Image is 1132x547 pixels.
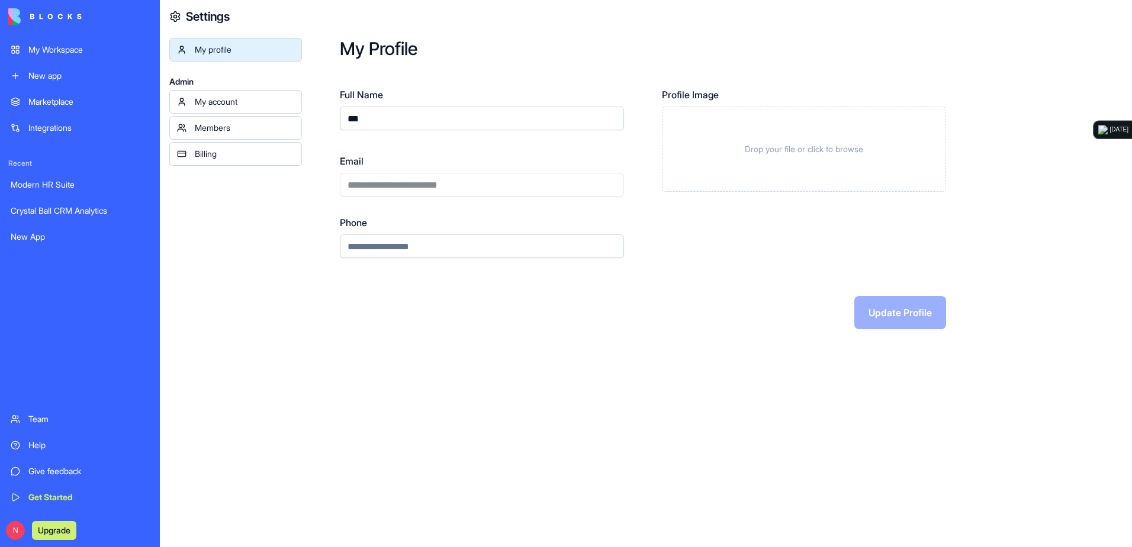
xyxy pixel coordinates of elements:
a: My profile [169,38,302,62]
label: Profile Image [662,88,946,102]
div: Members [195,122,294,134]
h4: Settings [186,8,230,25]
a: Team [4,407,156,431]
div: Integrations [28,122,149,134]
div: New App [11,231,149,243]
div: My account [195,96,294,108]
label: Phone [340,215,624,230]
div: [DATE] [1110,125,1128,134]
a: New App [4,225,156,249]
a: Give feedback [4,459,156,483]
a: Modern HR Suite [4,173,156,197]
div: New app [28,70,149,82]
div: Crystal Ball CRM Analytics [11,205,149,217]
div: Modern HR Suite [11,179,149,191]
div: Marketplace [28,96,149,108]
h2: My Profile [340,38,1094,59]
img: logo [1098,125,1108,134]
a: Upgrade [32,524,76,536]
a: Help [4,433,156,457]
button: Upgrade [32,521,76,540]
a: Members [169,116,302,140]
span: N [6,521,25,540]
a: Get Started [4,485,156,509]
div: Give feedback [28,465,149,477]
label: Full Name [340,88,624,102]
a: My account [169,90,302,114]
a: New app [4,64,156,88]
div: My Workspace [28,44,149,56]
div: My profile [195,44,294,56]
div: Get Started [28,491,149,503]
a: My Workspace [4,38,156,62]
span: Admin [169,76,302,88]
a: Marketplace [4,90,156,114]
img: logo [8,8,82,25]
div: Help [28,439,149,451]
a: Integrations [4,116,156,140]
a: Crystal Ball CRM Analytics [4,199,156,223]
label: Email [340,154,624,168]
div: Team [28,413,149,425]
span: Drop your file or click to browse [745,143,863,155]
div: Drop your file or click to browse [662,107,946,192]
a: Billing [169,142,302,166]
div: Billing [195,148,294,160]
span: Recent [4,159,156,168]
